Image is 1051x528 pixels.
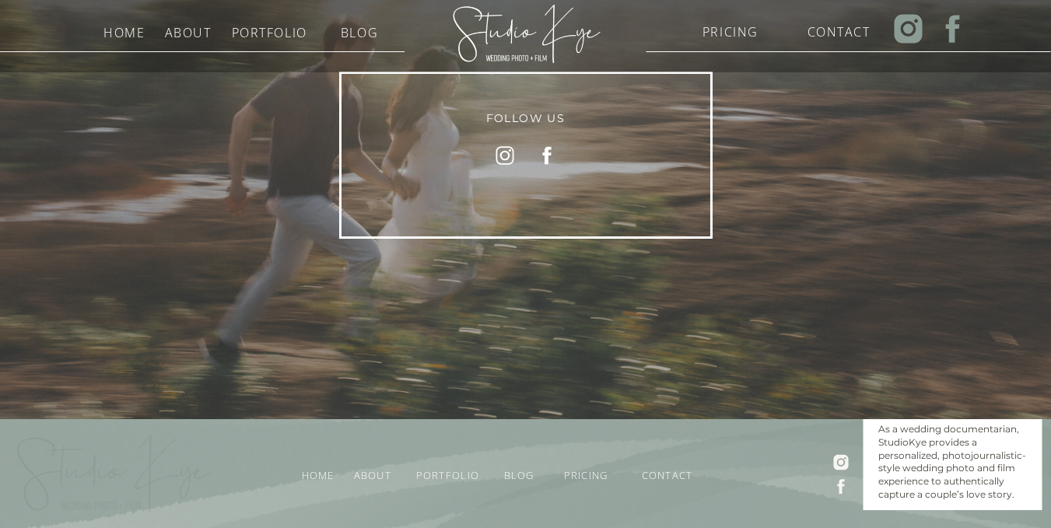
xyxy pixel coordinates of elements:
[302,467,362,481] a: Home
[564,467,624,481] a: pricing
[808,21,867,36] a: Contact
[95,22,155,37] a: Home
[413,109,639,131] h3: Follow us
[232,22,303,37] a: Portfolio
[354,467,408,481] a: About
[878,423,1026,489] p: As a wedding documentarian, StudioKye provides a personalized, photojournalistic-style wedding ph...
[416,467,487,481] a: Portfolio
[701,21,761,36] a: PRICING
[642,467,702,481] a: Contact
[324,22,395,37] a: Blog
[161,22,215,37] a: About
[504,467,564,481] a: blog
